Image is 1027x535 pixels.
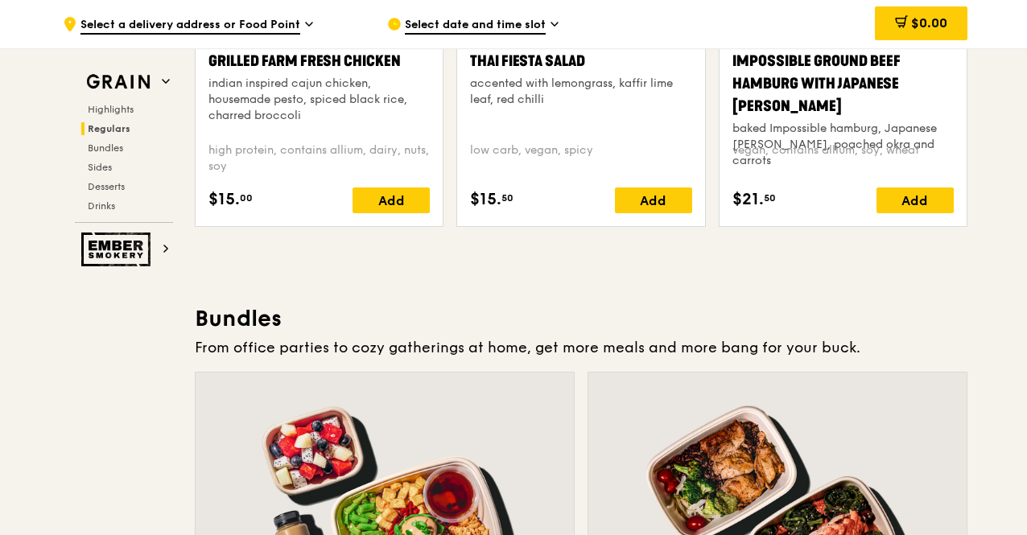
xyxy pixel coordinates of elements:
[88,142,123,154] span: Bundles
[208,50,430,72] div: Grilled Farm Fresh Chicken
[470,142,691,175] div: low carb, vegan, spicy
[240,191,253,204] span: 00
[405,17,546,35] span: Select date and time slot
[732,121,954,169] div: baked Impossible hamburg, Japanese [PERSON_NAME], poached okra and carrots
[732,187,764,212] span: $21.
[470,76,691,108] div: accented with lemongrass, kaffir lime leaf, red chilli
[470,50,691,72] div: Thai Fiesta Salad
[208,142,430,175] div: high protein, contains allium, dairy, nuts, soy
[732,142,954,175] div: vegan, contains allium, soy, wheat
[911,15,947,31] span: $0.00
[732,50,954,117] div: Impossible Ground Beef Hamburg with Japanese [PERSON_NAME]
[81,233,155,266] img: Ember Smokery web logo
[208,187,240,212] span: $15.
[615,187,692,213] div: Add
[88,162,112,173] span: Sides
[764,191,776,204] span: 50
[470,187,501,212] span: $15.
[88,123,130,134] span: Regulars
[501,191,513,204] span: 50
[88,104,134,115] span: Highlights
[876,187,954,213] div: Add
[353,187,430,213] div: Add
[81,68,155,97] img: Grain web logo
[208,76,430,124] div: indian inspired cajun chicken, housemade pesto, spiced black rice, charred broccoli
[88,200,115,212] span: Drinks
[195,304,967,333] h3: Bundles
[80,17,300,35] span: Select a delivery address or Food Point
[195,336,967,359] div: From office parties to cozy gatherings at home, get more meals and more bang for your buck.
[88,181,125,192] span: Desserts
